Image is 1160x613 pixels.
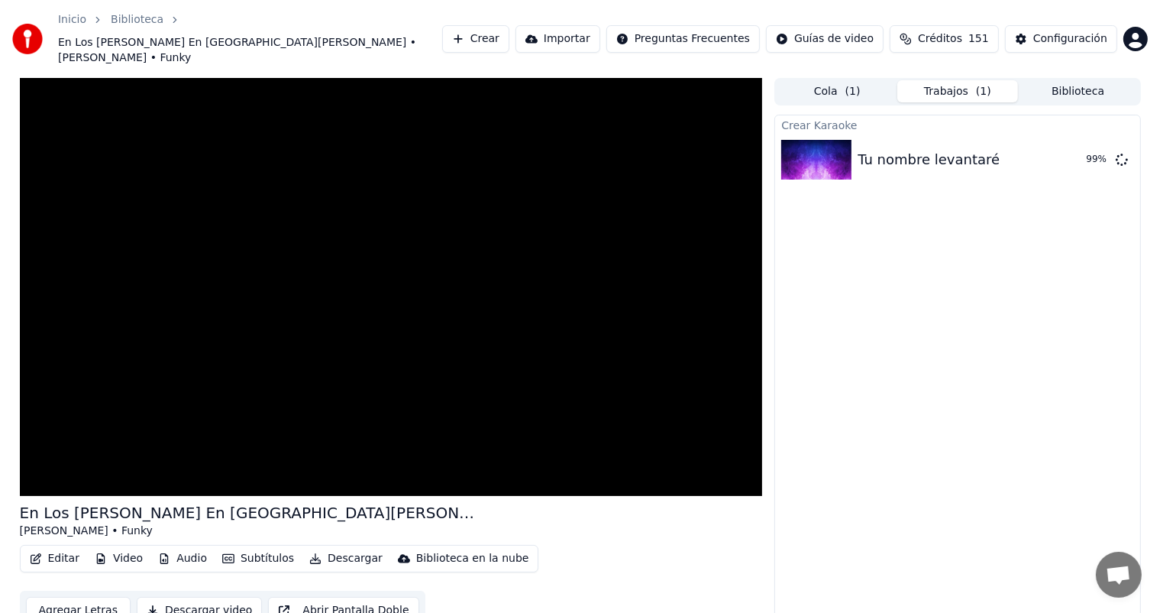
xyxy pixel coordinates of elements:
[20,524,478,539] div: [PERSON_NAME] • Funky
[1005,25,1117,53] button: Configuración
[606,25,760,53] button: Preguntas Frecuentes
[111,12,163,28] a: Biblioteca
[152,548,213,569] button: Audio
[777,80,897,102] button: Cola
[845,84,861,99] span: ( 1 )
[216,548,300,569] button: Subtítulos
[766,25,884,53] button: Guías de video
[918,31,962,47] span: Créditos
[775,115,1139,134] div: Crear Karaoke
[24,548,86,569] button: Editar
[890,25,999,53] button: Créditos151
[1033,31,1107,47] div: Configuración
[58,12,86,28] a: Inicio
[12,24,43,54] img: youka
[515,25,600,53] button: Importar
[416,551,529,566] div: Biblioteca en la nube
[442,25,509,53] button: Crear
[897,80,1018,102] button: Trabajos
[1096,552,1142,598] div: Chat abierto
[1087,154,1110,166] div: 99 %
[858,149,1000,170] div: Tu nombre levantaré
[968,31,989,47] span: 151
[1018,80,1139,102] button: Biblioteca
[58,35,442,66] span: En Los [PERSON_NAME] En [GEOGRAPHIC_DATA][PERSON_NAME] • [PERSON_NAME] • Funky
[58,12,442,66] nav: breadcrumb
[976,84,991,99] span: ( 1 )
[89,548,149,569] button: Video
[20,502,478,524] div: En Los [PERSON_NAME] En [GEOGRAPHIC_DATA][PERSON_NAME]
[303,548,389,569] button: Descargar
